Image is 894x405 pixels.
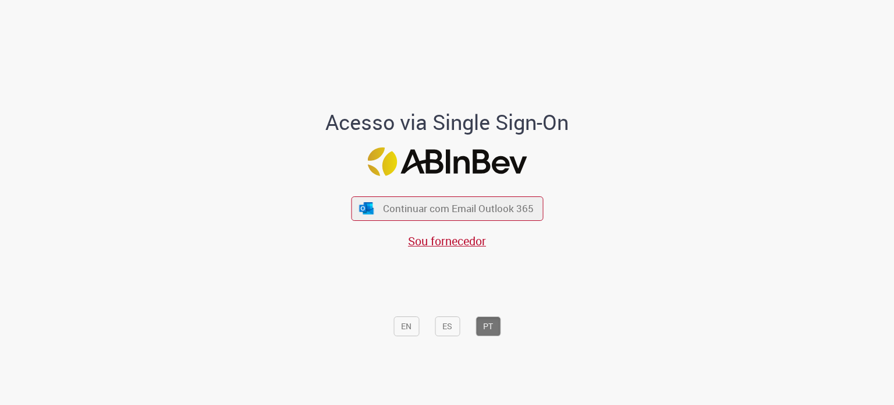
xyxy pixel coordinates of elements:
button: ES [435,316,460,336]
span: Continuar com Email Outlook 365 [383,202,534,215]
button: ícone Azure/Microsoft 360 Continuar com Email Outlook 365 [351,196,543,220]
img: Logo ABInBev [367,147,527,176]
img: ícone Azure/Microsoft 360 [359,202,375,214]
h1: Acesso via Single Sign-On [286,111,609,134]
a: Sou fornecedor [408,233,486,249]
button: PT [476,316,501,336]
button: EN [393,316,419,336]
